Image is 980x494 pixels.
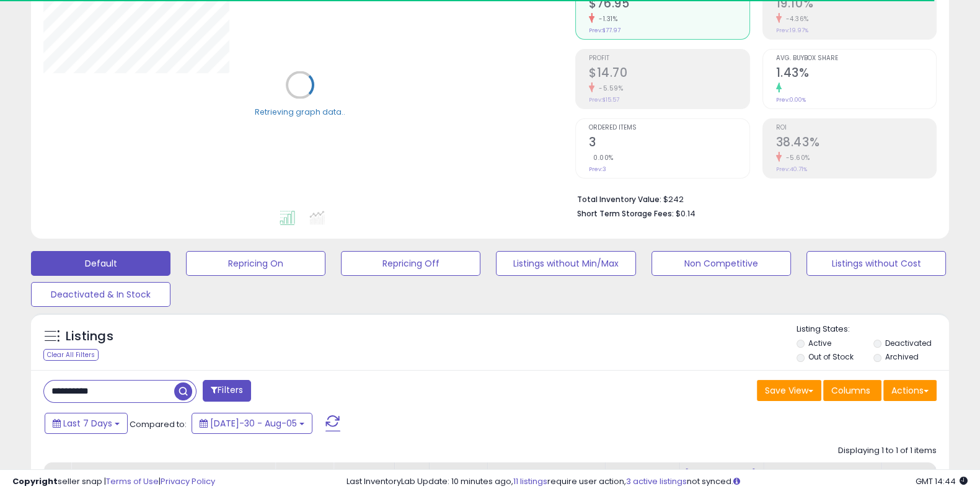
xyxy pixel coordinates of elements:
[885,338,932,348] label: Deactivated
[883,380,937,401] button: Actions
[45,413,128,434] button: Last 7 Days
[808,351,854,362] label: Out of Stock
[823,380,881,401] button: Columns
[106,475,159,487] a: Terms of Use
[782,153,810,162] small: -5.60%
[589,153,614,162] small: 0.00%
[186,251,325,276] button: Repricing On
[347,476,968,488] div: Last InventoryLab Update: 10 minutes ago, require user action, not synced.
[831,384,870,397] span: Columns
[496,251,635,276] button: Listings without Min/Max
[589,66,749,82] h2: $14.70
[776,96,806,104] small: Prev: 0.00%
[76,467,270,480] div: Title
[589,96,619,104] small: Prev: $15.57
[493,467,600,480] div: Amazon Fees
[838,445,937,457] div: Displaying 1 to 1 of 1 items
[66,328,113,345] h5: Listings
[203,380,251,402] button: Filters
[651,251,791,276] button: Non Competitive
[12,476,215,488] div: seller snap | |
[776,125,936,131] span: ROI
[577,191,927,206] li: $242
[757,380,821,401] button: Save View
[685,467,759,480] div: [PERSON_NAME]
[782,14,809,24] small: -4.36%
[12,475,58,487] strong: Copyright
[676,208,695,219] span: $0.14
[885,351,919,362] label: Archived
[577,194,661,205] b: Total Inventory Value:
[341,251,480,276] button: Repricing Off
[338,467,389,480] div: Fulfillment
[887,467,930,493] div: Fulfillable Quantity
[192,413,312,434] button: [DATE]-30 - Aug-05
[916,475,968,487] span: 2025-08-13 14:44 GMT
[797,324,949,335] p: Listing States:
[611,467,674,480] div: Min Price
[589,125,749,131] span: Ordered Items
[776,27,808,34] small: Prev: 19.97%
[161,475,215,487] a: Privacy Policy
[589,55,749,62] span: Profit
[210,417,297,430] span: [DATE]-30 - Aug-05
[769,467,876,480] div: Markup on Cost
[776,66,936,82] h2: 1.43%
[280,467,328,480] div: Repricing
[31,251,170,276] button: Default
[589,135,749,152] h2: 3
[63,417,112,430] span: Last 7 Days
[589,165,606,173] small: Prev: 3
[776,55,936,62] span: Avg. Buybox Share
[808,338,831,348] label: Active
[626,475,687,487] a: 3 active listings
[776,165,807,173] small: Prev: 40.71%
[594,84,623,93] small: -5.59%
[130,418,187,430] span: Compared to:
[577,208,674,219] b: Short Term Storage Fees:
[594,14,617,24] small: -1.31%
[589,27,620,34] small: Prev: $77.97
[255,106,345,117] div: Retrieving graph data..
[435,467,482,493] div: Fulfillment Cost
[806,251,946,276] button: Listings without Cost
[31,282,170,307] button: Deactivated & In Stock
[400,467,424,480] div: Cost
[776,135,936,152] h2: 38.43%
[513,475,547,487] a: 11 listings
[43,349,99,361] div: Clear All Filters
